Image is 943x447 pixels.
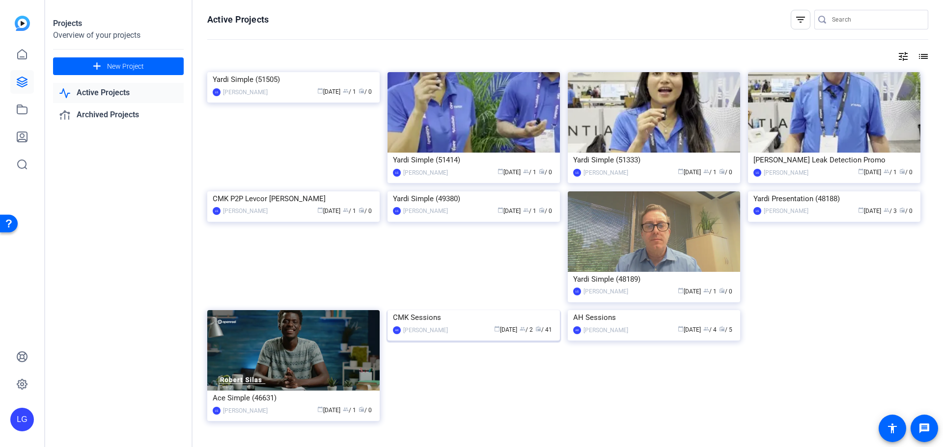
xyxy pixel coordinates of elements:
span: radio [539,207,545,213]
div: Yardi Simple (49380) [393,191,555,206]
span: group [523,168,529,174]
input: Search [832,14,920,26]
span: / 0 [359,407,372,414]
img: blue-gradient.svg [15,16,30,31]
span: [DATE] [498,169,521,176]
a: Archived Projects [53,105,184,125]
span: radio [719,288,725,293]
mat-icon: list [916,51,928,62]
div: LG [213,407,221,415]
mat-icon: add [91,60,103,73]
div: LG [10,408,34,431]
span: radio [359,88,364,94]
div: [PERSON_NAME] [223,206,268,216]
span: group [703,288,709,293]
span: / 41 [535,326,552,333]
span: / 1 [343,407,356,414]
span: calendar_today [678,168,684,174]
div: Yardi Simple (51505) [213,72,374,87]
div: [PERSON_NAME] [583,287,628,296]
span: calendar_today [494,326,500,332]
span: calendar_today [317,88,323,94]
span: / 0 [719,288,732,295]
div: LG [393,169,401,177]
div: [PERSON_NAME] [403,325,448,335]
div: [PERSON_NAME] [764,206,808,216]
span: calendar_today [678,288,684,293]
div: AH Sessions [573,310,735,325]
h1: Active Projects [207,14,269,26]
div: [PERSON_NAME] [403,168,448,178]
a: Active Projects [53,83,184,103]
div: Projects [53,18,184,29]
span: / 1 [884,169,897,176]
mat-icon: filter_list [795,14,806,26]
span: [DATE] [858,208,881,214]
span: / 1 [703,288,717,295]
span: group [520,326,526,332]
span: group [343,207,349,213]
span: / 0 [359,208,372,214]
div: [PERSON_NAME] [223,406,268,416]
div: AH [573,326,581,334]
div: [PERSON_NAME] [764,168,808,178]
div: [PERSON_NAME] [223,87,268,97]
div: LG [573,169,581,177]
span: radio [899,207,905,213]
span: group [884,207,889,213]
span: group [523,207,529,213]
span: group [703,326,709,332]
span: group [343,88,349,94]
span: / 3 [884,208,897,214]
span: radio [719,326,725,332]
span: / 0 [899,169,913,176]
mat-icon: accessibility [887,422,898,434]
span: radio [535,326,541,332]
div: Yardi Simple (51333) [573,153,735,167]
div: LG [753,169,761,177]
span: / 1 [343,208,356,214]
span: / 0 [359,88,372,95]
span: [DATE] [858,169,881,176]
div: [PERSON_NAME] [403,206,448,216]
span: / 1 [523,208,536,214]
span: / 1 [343,88,356,95]
span: [DATE] [317,208,340,214]
span: / 5 [719,326,732,333]
div: [PERSON_NAME] Leak Detection Promo [753,153,915,167]
div: CMK P2P Levcor [PERSON_NAME] [213,191,374,206]
span: / 0 [539,208,552,214]
div: [PERSON_NAME] [583,325,628,335]
span: [DATE] [678,326,701,333]
div: Ace Simple (46631) [213,391,374,405]
span: calendar_today [317,207,323,213]
span: radio [359,207,364,213]
span: radio [719,168,725,174]
span: calendar_today [858,207,864,213]
div: LG [573,288,581,295]
span: / 0 [719,169,732,176]
div: [PERSON_NAME] [583,168,628,178]
span: / 2 [520,326,533,333]
div: LG [393,207,401,215]
span: calendar_today [498,207,503,213]
span: radio [539,168,545,174]
span: [DATE] [317,88,340,95]
div: Yardi Simple (48189) [573,272,735,287]
mat-icon: tune [897,51,909,62]
span: group [703,168,709,174]
span: calendar_today [317,406,323,412]
span: / 1 [523,169,536,176]
span: group [343,406,349,412]
span: [DATE] [678,288,701,295]
span: / 0 [539,169,552,176]
span: calendar_today [678,326,684,332]
span: calendar_today [498,168,503,174]
div: Yardi Presentation (48188) [753,191,915,206]
mat-icon: message [918,422,930,434]
div: LG [213,88,221,96]
div: CMK Sessions [393,310,555,325]
div: LG [213,207,221,215]
span: [DATE] [317,407,340,414]
span: / 4 [703,326,717,333]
